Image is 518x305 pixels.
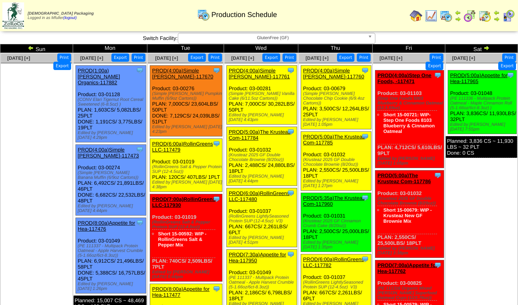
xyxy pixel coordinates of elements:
[383,207,431,224] a: Short 15-00679: WIP - Krusteaz New GF Brownie Mix
[28,11,94,16] span: [DEMOGRAPHIC_DATA] Packaging
[483,45,490,51] img: arrowright.gif
[426,62,443,70] button: Export
[75,145,146,216] div: Product: 03-00274 PLAN: 6,492CS / 21,891LBS / 46PLT DONE: 6,682CS / 22,532LBS / 48PLT
[375,170,444,258] div: Product: 03-01032 PLAN: 2,550CS / 25,500LBS / 18PLT
[229,275,297,290] div: (PE 111337 - Multipack Protein Oatmeal - Apple Harvest Crumble (5-1.66oz/6ct-8.3oz))
[303,195,365,207] a: PROD(5:35a)The Krusteaz Com-117960
[213,195,220,203] img: Tooltip
[287,250,295,258] img: Tooltip
[229,91,297,101] div: (Simple [PERSON_NAME] Vanilla Cake (6/11.5oz Cartons))
[377,246,444,256] div: Edited by [PERSON_NAME] [DATE] 3:38pm
[226,188,297,247] div: Product: 03-01037 PLAN: 667CS / 2,261LBS / 6PLT
[410,9,422,22] img: home.gif
[75,66,146,142] div: Product: 03-01128 PLAN: 1,603CS / 5,082LBS / 25PLT DONE: 1,191CS / 3,775LBS / 19PLT
[229,214,297,224] div: (RollinGreens LightlySeasoned Protein SUP (12-4.5oz) V3)
[229,190,290,202] a: PROD(6:00a)RollinGreens LLC-117480
[229,235,297,245] div: Edited by [PERSON_NAME] [DATE] 4:51pm
[132,53,145,62] button: Print
[446,136,517,158] div: Planned: 3,836 CS ~ 11,930 LBS ~ 32 PLT Done: 0 CS
[303,280,371,290] div: (RollinGreens LightlySeasoned Protein SUP (12-4.5oz) V3)
[375,70,444,168] div: Product: 03-01103 PLAN: 4,712CS / 5,610LBS / 9PLT
[224,44,298,53] td: Wed
[498,62,516,70] button: Export
[478,9,491,22] img: calendarinout.gif
[231,55,254,61] a: [DATE] [+]
[152,165,222,174] div: (RollinGreens Salt & Pepper Protein SUP (12-4.5oz))
[136,219,144,227] img: Tooltip
[78,131,146,140] div: Edited by [PERSON_NAME] [DATE] 4:29pm
[361,194,369,202] img: Tooltip
[425,9,437,22] img: line_graph.gif
[361,255,369,263] img: Tooltip
[111,53,129,62] button: Export
[303,240,371,250] div: Edited by [PERSON_NAME] [DATE] 1:35pm
[287,128,295,136] img: Tooltip
[28,11,94,20] span: Logged in as Mfuller
[136,66,144,74] img: Tooltip
[152,125,222,134] div: Edited by [PERSON_NAME] [DATE] 4:23pm
[226,127,297,186] div: Product: 03-01032 PLAN: 2,488CS / 24,880LBS / 18PLT
[78,170,146,180] div: (Simple [PERSON_NAME] Banana Muffin (6/9oz Cartons))
[211,11,277,19] span: Production Schedule
[152,220,222,229] div: (RollinGreens Salt & Pepper Protein SUP (12-4.5oz))
[455,9,461,16] img: arrowleft.gif
[455,16,461,22] img: arrowright.gif
[78,147,139,159] a: PROD(4:00a)Simple [PERSON_NAME]-117473
[377,156,444,166] div: Edited by [PERSON_NAME] [DATE] 1:05pm
[361,133,369,140] img: Tooltip
[303,117,371,127] div: Edited by [PERSON_NAME] [DATE] 1:05pm
[383,112,435,134] a: Short 15-00721: WIP- Step One Foods 8103 Blueberry & Cinnamon Oatmeal
[377,262,437,274] a: PROD(7:00a)Appetite for Hea-117762
[507,71,514,79] img: Tooltip
[73,44,147,53] td: Mon
[150,66,222,136] div: Product: 03-00276 PLAN: 7,000CS / 23,604LBS / 50PLT DONE: 7,129CS / 24,039LBS / 51PLT
[78,68,120,85] a: PROD(1:00a)[PERSON_NAME] Organics-117882
[373,44,445,53] td: Fri
[434,71,442,79] img: Tooltip
[434,261,442,269] img: Tooltip
[188,53,206,62] button: Export
[229,113,297,122] div: Edited by [PERSON_NAME] [DATE] 4:43pm
[298,44,373,53] td: Thu
[301,132,371,191] div: Product: 03-01032 PLAN: 2,550CS / 25,500LBS / 18PLT
[303,134,365,146] a: PROD(5:00a)The Krusteaz Com-117785
[303,68,364,80] a: PROD(4:00a)Simple [PERSON_NAME]-117760
[434,171,442,179] img: Tooltip
[452,55,475,61] a: [DATE] [+]
[78,204,146,213] div: Edited by [PERSON_NAME] [DATE] 4:44pm
[152,180,222,189] div: Edited by [PERSON_NAME] [DATE] 4:38pm
[502,9,515,22] img: calendarcustomer.gif
[213,285,220,293] img: Tooltip
[152,270,222,279] div: Edited by [PERSON_NAME] [DATE] 5:44pm
[136,146,144,153] img: Tooltip
[150,194,222,282] div: Product: 03-01019 PLAN: 740CS / 2,509LBS / 7PLT
[287,66,295,74] img: Tooltip
[494,16,500,22] img: arrowright.gif
[80,55,103,61] a: [DATE] [+]
[377,72,431,84] a: PROD(4:00a)Step One Foods, -117471
[303,179,371,188] div: Edited by [PERSON_NAME] [DATE] 1:27pm
[377,96,444,110] div: (Step One Foods 5003 Blueberry & Cinnamon Oatmeal (12-1.59oz)
[152,286,209,298] a: PROD(8:00a)Appetite for Hea-117477
[429,53,443,62] button: Print
[229,153,297,162] div: (Krusteaz 2025 GF Double Chocolate Brownie (8/20oz))
[78,220,135,232] a: PROD(8:00a)Appetite for Hea-117476
[2,2,24,29] img: zoroco-logo-small.webp
[155,55,178,61] a: [DATE] [+]
[28,45,34,51] img: arrowleft.gif
[283,53,296,62] button: Print
[377,172,431,184] a: PROD(5:00a)The Krusteaz Com-117786
[152,141,213,153] a: PROD(6:00a)RollinGreens LLC-117479
[357,53,371,62] button: Print
[287,189,295,197] img: Tooltip
[150,139,222,192] div: Product: 03-01019 PLAN: 120CS / 407LBS / 1PLT
[7,55,30,61] a: [DATE] [+]
[152,196,215,208] a: PROD(7:00a)RollinGreens LLC-117930
[303,256,364,268] a: PROD(6:00a)RollinGreens LLC-117782
[208,53,222,62] button: Print
[377,196,444,206] div: (Krusteaz 2025 GF Double Chocolate Brownie (8/20oz))
[377,286,444,300] div: (PE 111316 Organic Mixed [PERSON_NAME] Superfood Oatmeal Cups (12/1.76oz))
[229,252,286,263] a: PROD(7:30a)Appetite for Hea-117950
